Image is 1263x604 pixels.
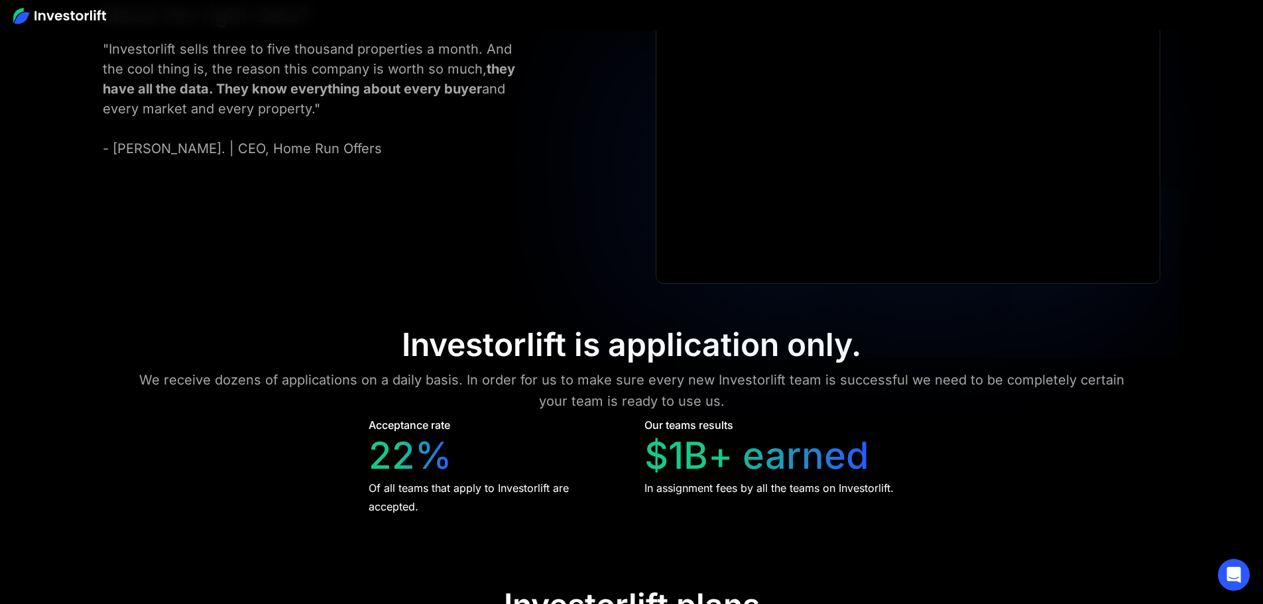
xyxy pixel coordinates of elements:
div: Investorlift is application only. [402,326,861,364]
div: In assignment fees by all the teams on Investorlift. [644,479,894,497]
div: Acceptance rate [369,417,450,433]
div: $1B+ earned [644,434,869,478]
div: Open Intercom Messenger [1218,559,1250,591]
div: Of all teams that apply to Investorlift are accepted. [369,479,620,516]
div: "Investorlift sells three to five thousand properties a month. And the cool thing is, the reason ... [103,39,535,158]
div: We receive dozens of applications on a daily basis. In order for us to make sure every new Invest... [127,369,1137,412]
strong: they have all the data. They know everything about every buyer [103,61,515,97]
div: Our teams results [644,417,733,433]
div: 22% [369,434,452,478]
